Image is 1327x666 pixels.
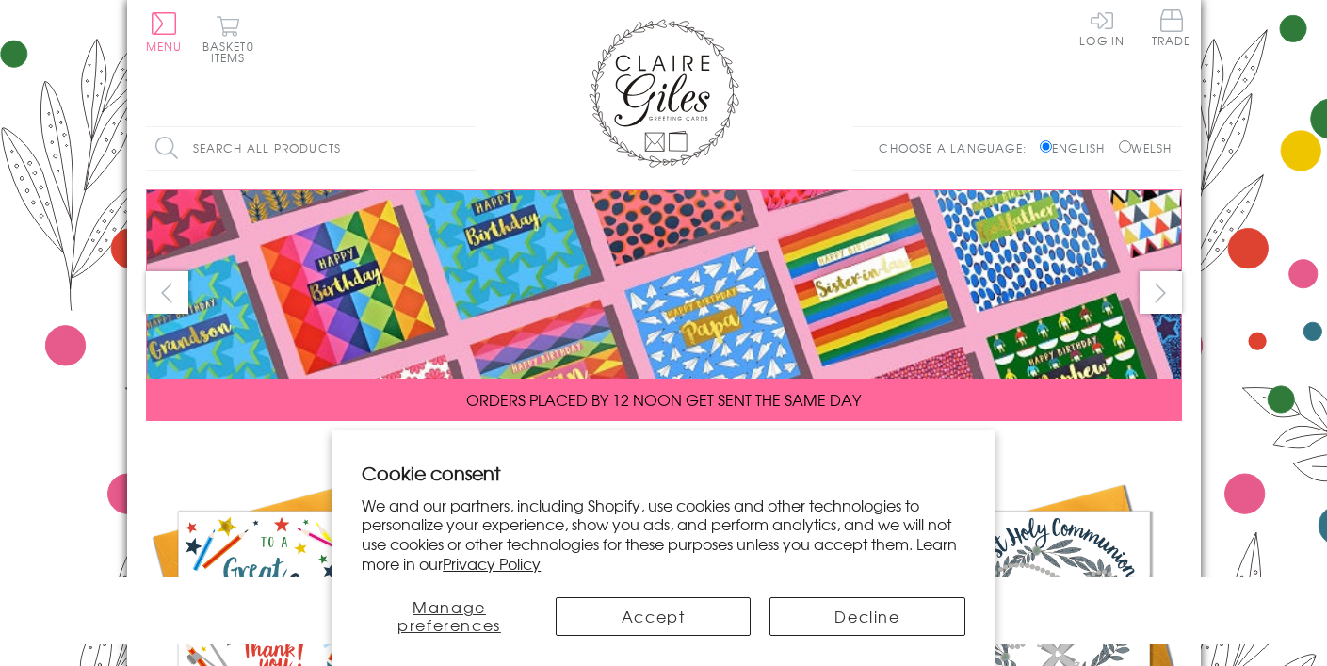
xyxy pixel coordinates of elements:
[202,15,254,63] button: Basket0 items
[1152,9,1191,46] span: Trade
[362,460,965,486] h2: Cookie consent
[397,595,501,636] span: Manage preferences
[443,552,541,575] a: Privacy Policy
[146,271,188,314] button: prev
[1119,140,1131,153] input: Welsh
[211,38,254,66] span: 0 items
[457,127,476,170] input: Search
[769,597,964,636] button: Decline
[1119,139,1173,156] label: Welsh
[1079,9,1125,46] a: Log In
[362,495,965,574] p: We and our partners, including Shopify, use cookies and other technologies to personalize your ex...
[1040,139,1114,156] label: English
[556,597,751,636] button: Accept
[362,597,537,636] button: Manage preferences
[466,388,861,411] span: ORDERS PLACED BY 12 NOON GET SENT THE SAME DAY
[146,38,183,55] span: Menu
[146,12,183,52] button: Menu
[1040,140,1052,153] input: English
[146,435,1182,464] div: Carousel Pagination
[879,139,1036,156] p: Choose a language:
[589,19,739,168] img: Claire Giles Greetings Cards
[146,127,476,170] input: Search all products
[1140,271,1182,314] button: next
[1152,9,1191,50] a: Trade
